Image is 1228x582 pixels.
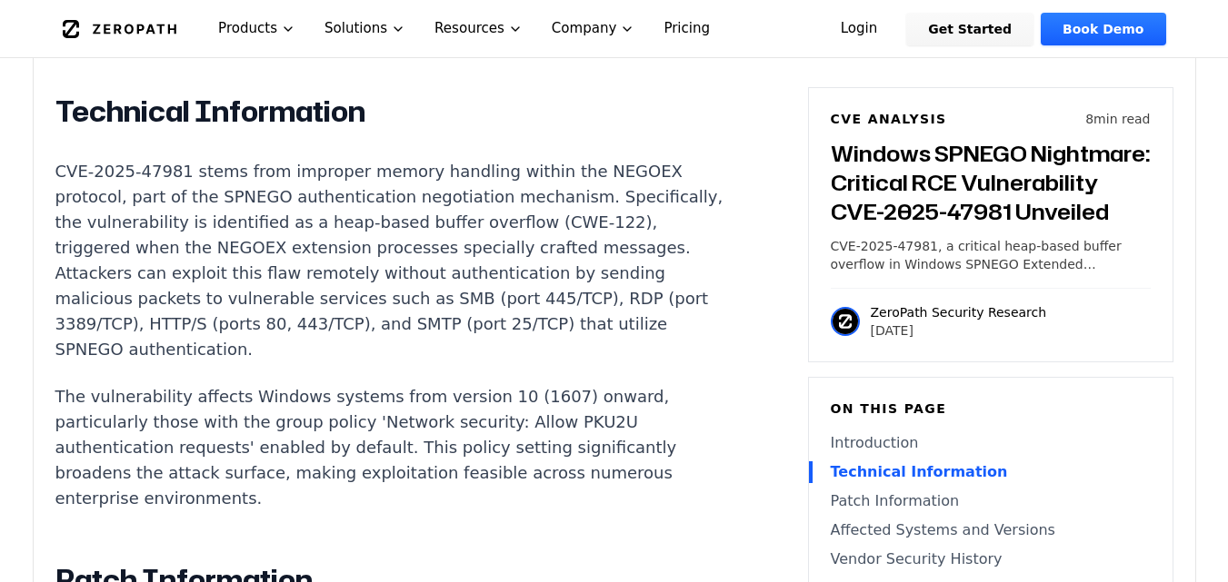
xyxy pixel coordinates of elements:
a: Get Started [906,13,1033,45]
a: Introduction [831,432,1151,454]
p: 8 min read [1085,110,1150,128]
p: ZeroPath Security Research [871,303,1047,321]
h6: On this page [831,400,1151,418]
p: CVE-2025-47981 stems from improper memory handling within the NEGOEX protocol, part of the SPNEGO... [55,159,732,362]
p: CVE-2025-47981, a critical heap-based buffer overflow in Windows SPNEGO Extended Negotiation, all... [831,237,1151,273]
h6: CVE Analysis [831,110,947,128]
h2: Technical Information [55,94,732,130]
a: Technical Information [831,461,1151,483]
p: The vulnerability affects Windows systems from version 10 (1607) onward, particularly those with ... [55,384,732,511]
a: Book Demo [1041,13,1165,45]
a: Patch Information [831,490,1151,512]
img: ZeroPath Security Research [831,307,860,336]
p: [DATE] [871,321,1047,340]
a: Login [819,13,900,45]
a: Affected Systems and Versions [831,519,1151,541]
a: Vendor Security History [831,548,1151,570]
h3: Windows SPNEGO Nightmare: Critical RCE Vulnerability CVE-2025-47981 Unveiled [831,139,1151,226]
